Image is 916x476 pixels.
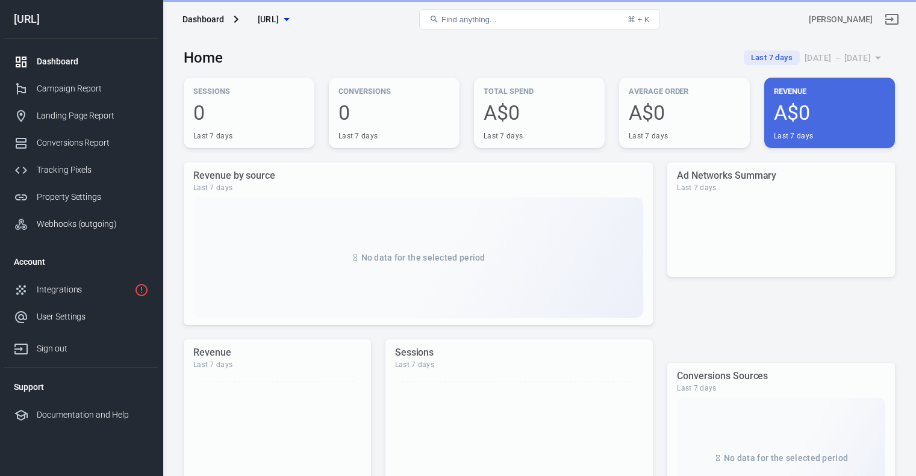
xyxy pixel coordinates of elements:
[4,102,158,129] a: Landing Page Report
[4,184,158,211] a: Property Settings
[37,409,149,421] div: Documentation and Help
[4,14,158,25] div: [URL]
[4,372,158,401] li: Support
[37,283,129,296] div: Integrations
[4,211,158,238] a: Webhooks (outgoing)
[37,191,149,203] div: Property Settings
[243,8,304,31] button: [URL]
[4,75,158,102] a: Campaign Report
[4,48,158,75] a: Dashboard
[877,5,906,34] a: Sign out
[441,15,496,24] span: Find anything...
[182,13,224,25] div: Dashboard
[37,82,149,95] div: Campaign Report
[4,156,158,184] a: Tracking Pixels
[809,13,873,26] div: Account id: m2kaqM7f
[419,9,660,29] button: Find anything...⌘ + K
[184,49,223,66] h3: Home
[37,311,149,323] div: User Settings
[258,12,279,27] span: companio.ai
[628,15,650,24] div: ⌘ + K
[37,137,149,149] div: Conversions Report
[37,55,149,68] div: Dashboard
[4,276,158,303] a: Integrations
[4,129,158,156] a: Conversions Report
[37,342,149,355] div: Sign out
[4,247,158,276] li: Account
[4,303,158,330] a: User Settings
[4,330,158,362] a: Sign out
[134,283,149,297] svg: 1 networks not verified yet
[37,218,149,230] div: Webhooks (outgoing)
[37,110,149,122] div: Landing Page Report
[37,164,149,176] div: Tracking Pixels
